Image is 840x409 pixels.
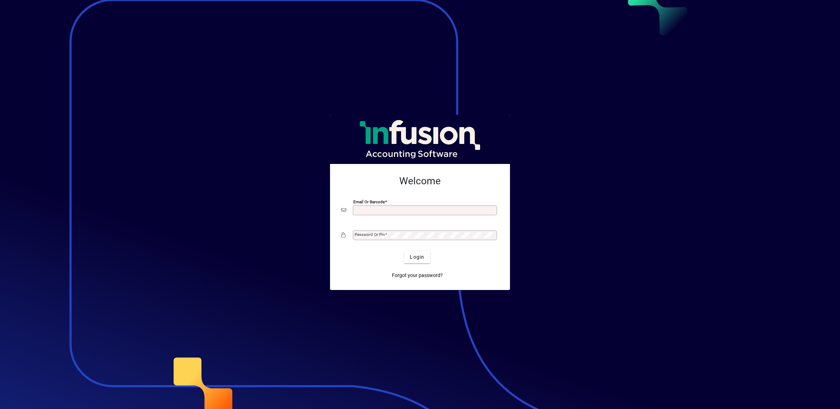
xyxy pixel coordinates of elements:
mat-label: Password or Pin [355,232,385,237]
a: Forgot your password? [389,269,446,282]
span: Forgot your password? [392,272,443,279]
mat-label: Email or Barcode [353,199,385,204]
h2: Welcome [341,175,499,187]
button: Login [404,251,430,263]
span: Login [410,253,424,261]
